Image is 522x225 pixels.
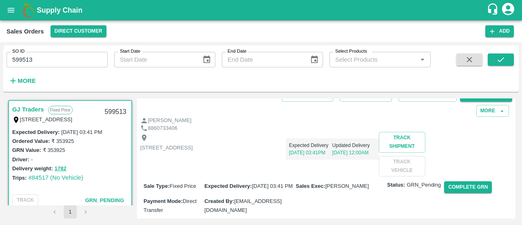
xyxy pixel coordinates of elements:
button: More [476,105,509,117]
p: 8860733406 [148,125,177,132]
p: [DATE] 12:00AM [332,149,376,156]
a: #84517 (No Vehicle) [28,174,83,181]
span: GRN_Pending [407,181,441,189]
label: - [31,156,33,163]
label: Select Products [335,48,367,55]
button: Choose date [199,52,215,67]
strong: More [18,78,36,84]
button: Select DC [51,25,106,37]
span: GRN_Pending [85,197,124,203]
input: Enter SO ID [7,52,108,67]
p: Expected Delivery [289,142,332,149]
label: Expected Delivery : [12,129,60,135]
button: open drawer [2,1,20,20]
p: Fixed Price [48,106,73,114]
input: Start Date [114,52,196,67]
nav: pagination navigation [47,205,93,218]
button: 1782 [55,164,66,174]
div: account of current user [501,2,515,19]
input: Select Products [332,54,415,65]
div: customer-support [487,3,501,18]
label: ₹ 353925 [43,147,65,153]
label: [STREET_ADDRESS] [20,116,73,123]
div: 599513 [100,102,131,122]
label: Sales Exec : [296,183,325,189]
label: ₹ 353925 [51,138,74,144]
label: Status: [387,181,405,189]
label: Payment Mode : [144,198,183,204]
button: More [7,74,38,88]
img: logo [20,2,37,18]
label: Created By : [204,198,234,204]
label: SO ID [12,48,24,55]
input: End Date [222,52,303,67]
span: [DATE] 03:41 PM [252,183,293,189]
a: Supply Chain [37,4,487,16]
label: [DATE] 03:41 PM [61,129,102,135]
p: Updated Delivery [332,142,376,149]
button: Complete GRN [444,181,492,193]
a: GJ Traders [12,104,44,115]
p: [PERSON_NAME] [148,117,192,125]
span: Fixed Price [170,183,196,189]
button: Track Shipment [379,132,425,152]
button: page 1 [64,205,77,218]
label: End Date [228,48,246,55]
button: Open [417,54,428,65]
p: [STREET_ADDRESS] [140,144,193,152]
label: GRN Value: [12,147,41,153]
p: [DATE] 03:41PM [289,149,332,156]
label: Expected Delivery : [204,183,252,189]
b: Supply Chain [37,6,82,14]
button: Choose date [307,52,322,67]
label: Trips: [12,175,27,181]
div: Sales Orders [7,26,44,37]
label: Sale Type : [144,183,170,189]
label: Start Date [120,48,140,55]
label: Driver: [12,156,29,163]
span: [EMAIL_ADDRESS][DOMAIN_NAME] [204,198,281,213]
label: Delivery weight: [12,165,53,172]
span: [PERSON_NAME] [325,183,369,189]
label: Ordered Value: [12,138,50,144]
button: Add [485,25,514,37]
